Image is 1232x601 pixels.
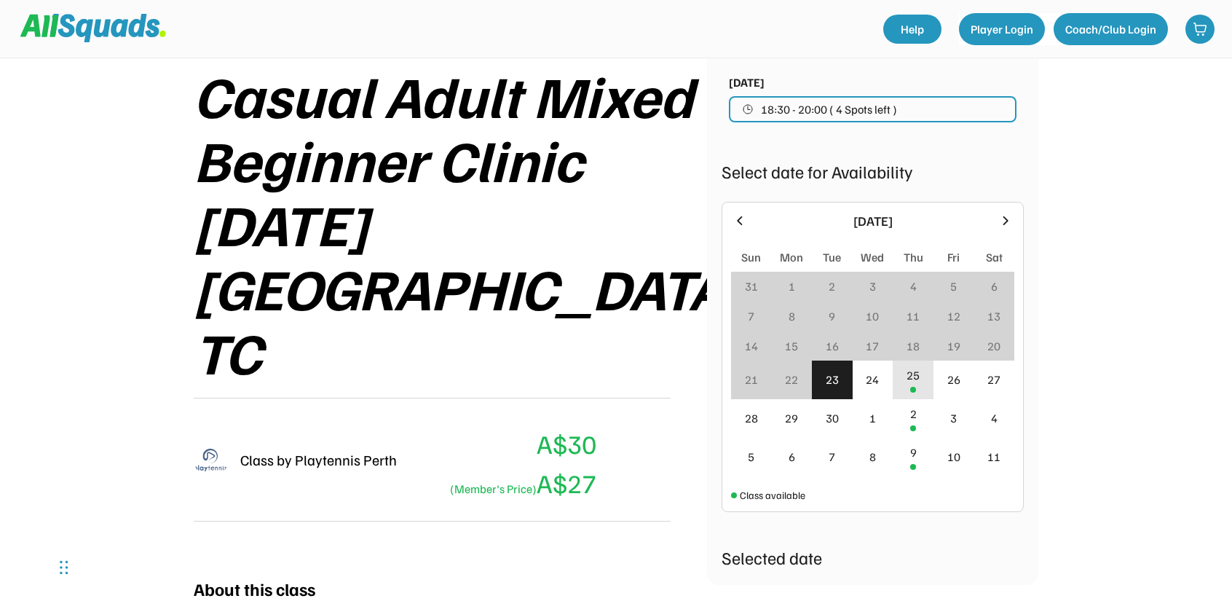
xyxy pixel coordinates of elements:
div: Select date for Availability [722,158,1024,184]
div: A$30 [537,424,596,463]
div: 14 [745,337,758,355]
img: Squad%20Logo.svg [20,14,166,42]
div: A$27 [445,463,596,503]
img: playtennis%20blue%20logo%201.png [194,442,229,477]
div: 1 [869,409,876,427]
div: 1 [789,278,795,295]
a: Help [883,15,941,44]
button: Coach/Club Login [1054,13,1168,45]
div: 6 [789,448,795,466]
div: 21 [745,371,758,388]
div: 23 [826,371,839,388]
div: 15 [785,337,798,355]
div: 24 [866,371,879,388]
div: 5 [950,278,957,295]
div: 17 [866,337,879,355]
img: shopping-cart-01%20%281%29.svg [1193,22,1207,36]
div: 4 [991,409,998,427]
div: 9 [829,307,835,325]
font: (Member's Price) [450,482,537,496]
div: [DATE] [729,74,765,91]
div: Wed [861,248,884,266]
div: 8 [869,448,876,466]
div: 8 [789,307,795,325]
div: 31 [745,278,758,295]
div: 7 [748,307,754,325]
div: 3 [869,278,876,295]
div: Class available [740,487,805,503]
div: 11 [987,448,1000,466]
div: 2 [829,278,835,295]
div: 11 [907,307,920,325]
button: Player Login [959,13,1045,45]
div: Selected date [722,544,1024,570]
div: 5 [748,448,754,466]
div: 27 [987,371,1000,388]
div: Sat [986,248,1003,266]
div: 29 [785,409,798,427]
div: 7 [829,448,835,466]
div: 4 [910,278,917,295]
div: Fri [947,248,960,266]
div: Class by Playtennis Perth [240,449,397,471]
button: 18:30 - 20:00 ( 4 Spots left ) [729,96,1016,122]
div: 9 [910,444,917,461]
div: 26 [947,371,960,388]
div: 28 [745,409,758,427]
div: 2 [910,405,917,423]
div: 16 [826,337,839,355]
span: 18:30 - 20:00 ( 4 Spots left ) [761,103,897,115]
div: 19 [947,337,960,355]
div: 25 [907,366,920,384]
div: Mon [780,248,803,266]
div: 20 [987,337,1000,355]
div: 10 [866,307,879,325]
div: 10 [947,448,960,466]
div: 12 [947,307,960,325]
div: Casual Adult Mixed Beginner Clinic [DATE] [GEOGRAPHIC_DATA] TC [194,63,746,383]
div: 3 [950,409,957,427]
div: 6 [991,278,998,295]
div: 30 [826,409,839,427]
div: 18 [907,337,920,355]
div: Sun [741,248,761,266]
div: 22 [785,371,798,388]
div: Tue [823,248,841,266]
div: [DATE] [756,211,990,231]
div: 13 [987,307,1000,325]
div: Thu [904,248,923,266]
